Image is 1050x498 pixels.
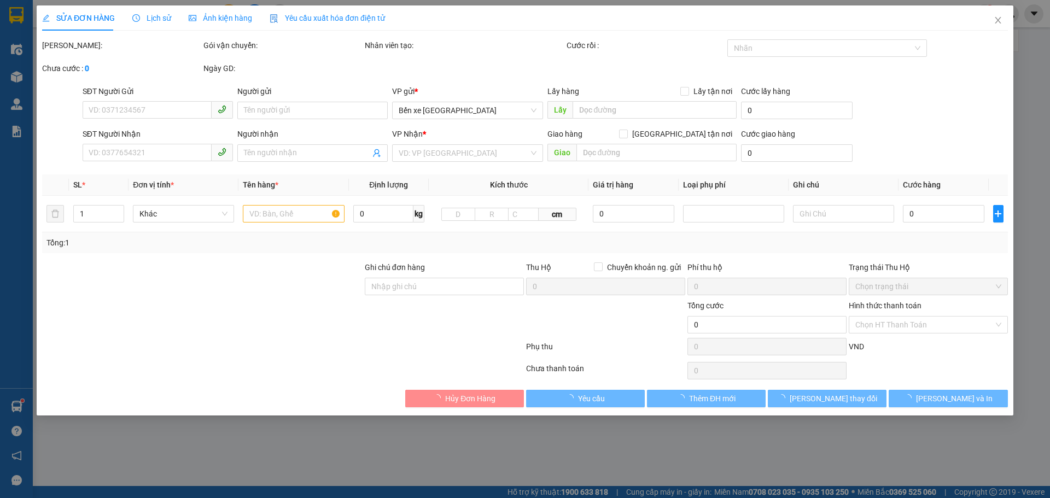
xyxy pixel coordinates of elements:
span: Yêu cầu xuất hóa đơn điện tử [270,14,385,22]
div: Ngày GD: [203,62,363,74]
div: Người nhận [237,128,388,140]
span: Giao [547,144,576,161]
span: [PERSON_NAME] và In [916,392,993,405]
span: Hủy Đơn Hàng [445,392,495,405]
div: Chưa thanh toán [525,362,686,382]
span: loading [778,394,790,402]
span: Tên hàng [243,180,279,189]
input: VD: Bàn, Ghế [243,205,345,222]
span: loading [433,394,445,402]
input: Cước giao hàng [741,144,853,162]
span: Thêm ĐH mới [689,392,736,405]
div: Phí thu hộ [687,261,847,278]
span: Yêu cầu [578,392,605,405]
span: Giá trị hàng [593,180,634,189]
span: [GEOGRAPHIC_DATA] tận nơi [628,128,737,140]
input: Ghi chú đơn hàng [365,278,524,295]
label: Hình thức thanh toán [849,301,921,310]
label: Ghi chú đơn hàng [365,263,425,272]
input: Dọc đường [573,101,737,119]
div: Gói vận chuyển: [203,39,363,51]
div: VP gửi [393,85,543,97]
span: Đơn vị tính [133,180,174,189]
span: Lấy hàng [547,87,579,96]
img: icon [270,14,278,23]
span: loading [566,394,578,402]
span: Ảnh kiện hàng [189,14,252,22]
span: cm [539,208,576,221]
label: Cước lấy hàng [741,87,790,96]
span: Bến xe Hoằng Hóa [399,102,536,119]
span: Lịch sử [132,14,171,22]
div: SĐT Người Gửi [83,85,233,97]
span: [PERSON_NAME] thay đổi [790,392,877,405]
th: Loại phụ phí [679,174,789,196]
button: Close [983,5,1013,36]
span: user-add [373,149,382,157]
span: phone [218,148,226,156]
span: VP Nhận [393,130,423,138]
div: Trạng thái Thu Hộ [849,261,1008,273]
button: Yêu cầu [526,390,645,407]
button: delete [46,205,64,222]
span: loading [677,394,689,402]
span: SL [73,180,82,189]
button: [PERSON_NAME] và In [889,390,1008,407]
div: SĐT Người Nhận [83,128,233,140]
span: phone [218,105,226,114]
span: edit [42,14,50,22]
div: Tổng: 1 [46,237,405,249]
span: Cước hàng [903,180,941,189]
button: plus [993,205,1004,222]
span: Định lượng [369,180,408,189]
input: R [475,208,509,221]
span: picture [189,14,196,22]
span: SỬA ĐƠN HÀNG [42,14,115,22]
div: [PERSON_NAME]: [42,39,201,51]
span: Kích thước [490,180,528,189]
div: Chưa cước : [42,62,201,74]
div: Người gửi [237,85,388,97]
span: VND [849,342,864,351]
div: Nhân viên tạo: [365,39,564,51]
span: loading [904,394,916,402]
b: 0 [85,64,89,73]
label: Cước giao hàng [741,130,795,138]
span: kg [413,205,424,222]
div: Phụ thu [525,341,686,360]
input: Ghi Chú [793,205,894,222]
span: Lấy [547,101,573,119]
span: plus [994,209,1003,218]
div: Cước rồi : [567,39,726,51]
input: Cước lấy hàng [741,102,853,119]
span: Chuyển khoản ng. gửi [603,261,685,273]
span: Thu Hộ [526,263,551,272]
span: Khác [140,206,228,222]
input: C [508,208,539,221]
button: [PERSON_NAME] thay đổi [768,390,886,407]
span: Tổng cước [687,301,724,310]
span: clock-circle [132,14,140,22]
span: close [994,16,1002,25]
button: Thêm ĐH mới [647,390,766,407]
th: Ghi chú [789,174,899,196]
span: Chọn trạng thái [855,278,1001,295]
span: Giao hàng [547,130,582,138]
span: Lấy tận nơi [689,85,737,97]
button: Hủy Đơn Hàng [405,390,524,407]
input: Dọc đường [576,144,737,161]
input: D [441,208,475,221]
